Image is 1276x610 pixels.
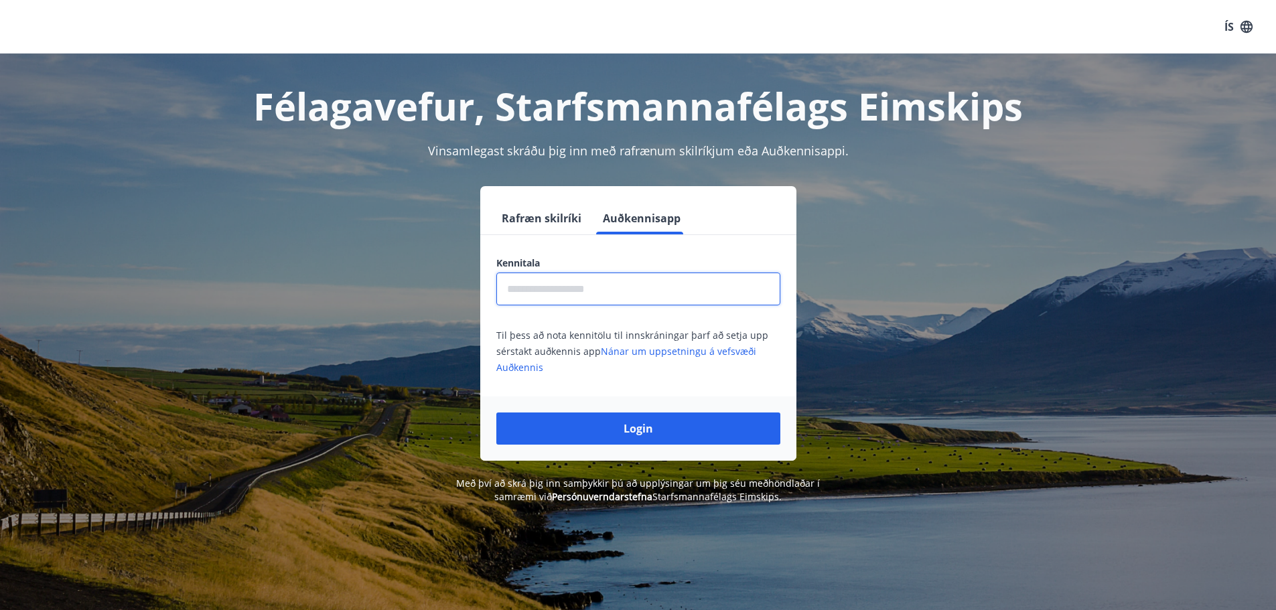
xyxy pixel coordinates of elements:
[1217,15,1260,39] button: ÍS
[456,477,820,503] span: Með því að skrá þig inn samþykkir þú að upplýsingar um þig séu meðhöndlaðar í samræmi við Starfsm...
[496,345,756,374] a: Nánar um uppsetningu á vefsvæði Auðkennis
[172,80,1105,131] h1: Félagavefur, Starfsmannafélags Eimskips
[496,329,768,374] span: Til þess að nota kennitölu til innskráningar þarf að setja upp sérstakt auðkennis app
[496,202,587,234] button: Rafræn skilríki
[597,202,686,234] button: Auðkennisapp
[552,490,652,503] a: Persónuverndarstefna
[428,143,849,159] span: Vinsamlegast skráðu þig inn með rafrænum skilríkjum eða Auðkennisappi.
[496,412,780,445] button: Login
[496,256,780,270] label: Kennitala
